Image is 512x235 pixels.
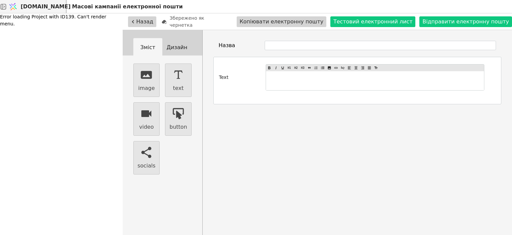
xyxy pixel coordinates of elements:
button: text [165,64,192,97]
button: socials [133,141,160,174]
div: button [170,123,187,131]
p: Масові кампанії електронної пошти [72,3,183,11]
div: text [173,84,184,92]
label: Text [219,74,228,81]
a: Назад [123,16,162,27]
p: Збережено як чернетка [162,15,229,29]
button: button [165,102,192,136]
button: Копіювати електронну пошту [237,16,327,27]
button: Назад [128,16,156,27]
button: Дизайн [162,38,192,57]
button: Зміст [133,38,163,57]
div: video [139,123,154,131]
img: Logo [8,0,18,13]
label: Назва [219,41,235,49]
button: Тестовий електронний лист [330,16,415,27]
span: [DOMAIN_NAME] [21,3,71,11]
button: image [133,64,160,97]
div: image [138,84,155,92]
button: video [133,102,160,136]
button: Відправити електронну пошту [419,16,512,27]
div: socials [137,162,155,170]
a: [DOMAIN_NAME] [7,0,67,13]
